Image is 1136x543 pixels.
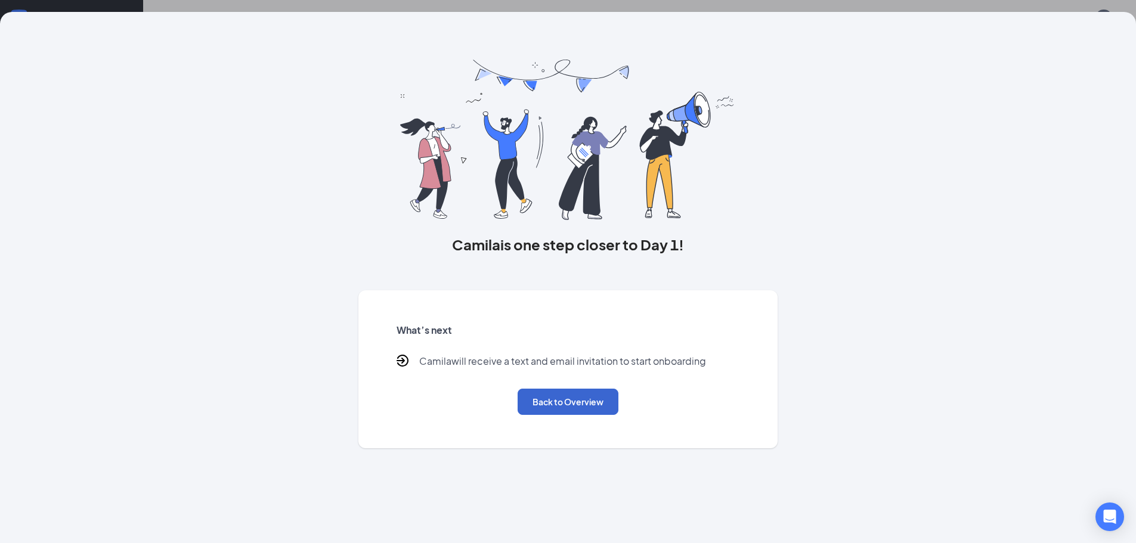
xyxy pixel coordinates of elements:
img: you are all set [400,60,736,220]
button: Back to Overview [518,389,618,415]
h5: What’s next [397,324,740,337]
h3: Camila is one step closer to Day 1! [358,234,778,255]
div: Open Intercom Messenger [1095,502,1124,531]
p: Camila will receive a text and email invitation to start onboarding [419,355,706,370]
